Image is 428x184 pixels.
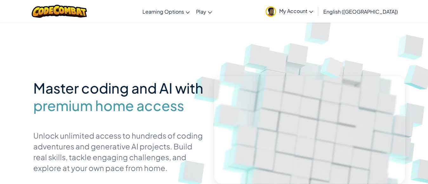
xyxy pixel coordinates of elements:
span: My Account [279,8,313,14]
img: CodeCombat logo [32,5,87,18]
img: Overlap cubes [311,47,355,87]
span: Master coding and AI with [33,79,203,97]
img: avatar [266,6,276,17]
span: premium home access [33,97,184,114]
a: My Account [262,1,316,21]
a: English ([GEOGRAPHIC_DATA]) [320,3,401,20]
a: Play [193,3,215,20]
span: English ([GEOGRAPHIC_DATA]) [323,8,398,15]
span: Learning Options [142,8,184,15]
p: Unlock unlimited access to hundreds of coding adventures and generative AI projects. Build real s... [33,130,205,173]
a: Learning Options [139,3,193,20]
span: Play [196,8,206,15]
